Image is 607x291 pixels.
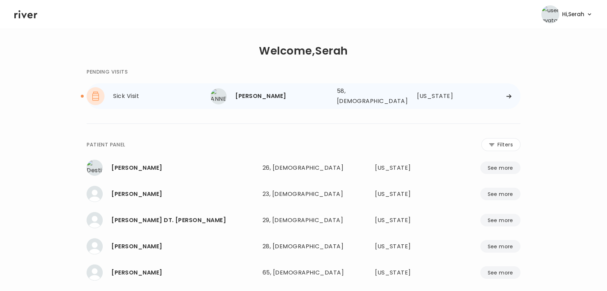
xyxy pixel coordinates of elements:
div: 23, [DEMOGRAPHIC_DATA] [263,189,345,199]
button: See more [480,161,520,174]
button: See more [480,214,520,226]
span: Hi, Serah [562,9,584,19]
img: Destiny Ford [87,160,103,176]
img: ANNETTE SADLER [210,88,227,104]
h1: Welcome, Serah [259,46,348,56]
div: Kyla Gosha [111,241,256,252]
img: Kyla Gosha [87,238,103,254]
button: See more [480,188,520,200]
div: PATIENT PANEL [87,140,125,149]
div: Colorado [375,215,432,225]
img: MELISSA DILEN TREVIZO GOMEZ [87,212,103,228]
div: 58, [DEMOGRAPHIC_DATA] [337,86,394,106]
button: See more [480,240,520,253]
div: PENDING VISITS [87,67,128,76]
button: Filters [481,138,520,151]
div: Destiny Ford [111,163,256,173]
button: user avatarHi,Serah [541,5,593,23]
img: user avatar [541,5,559,23]
div: MELISSA DILEN TREVIZO GOMEZ [111,215,256,225]
div: ANNETTE SADLER [235,91,331,101]
div: 26, [DEMOGRAPHIC_DATA] [263,163,345,173]
div: Sick Visit [113,91,210,101]
div: 65, [DEMOGRAPHIC_DATA] [263,268,345,278]
div: 29, [DEMOGRAPHIC_DATA] [263,215,345,225]
div: Illinois [375,268,432,278]
div: Missouri [375,189,432,199]
img: KEYSHLA HERNANDEZ MARTINEZ [87,186,103,202]
div: Joanna Bray [111,268,256,278]
img: Joanna Bray [87,264,103,281]
button: See more [480,266,520,279]
div: Florida [375,241,432,252]
div: Florida [375,163,432,173]
div: KEYSHLA HERNANDEZ MARTINEZ [111,189,256,199]
div: 28, [DEMOGRAPHIC_DATA] [263,241,345,252]
div: Tennessee [417,91,457,101]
